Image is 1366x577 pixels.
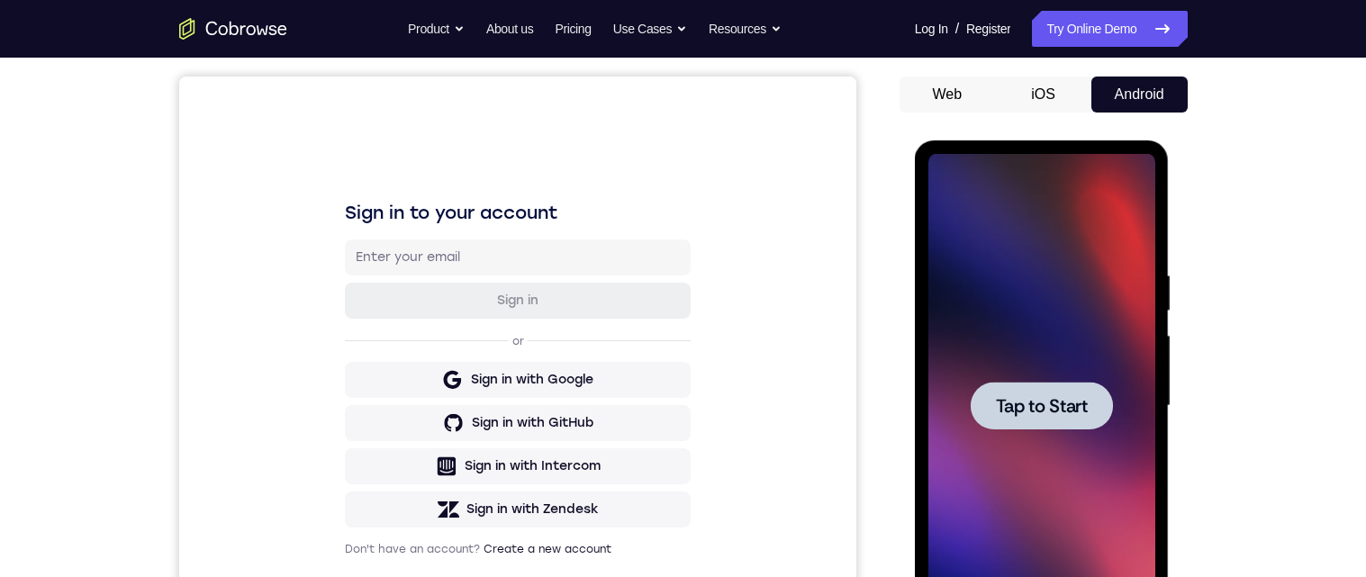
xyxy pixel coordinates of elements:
span: Tap to Start [81,257,173,275]
span: / [955,18,959,40]
button: Sign in with GitHub [166,329,511,365]
button: Tap to Start [56,241,198,289]
a: Go to the home page [179,18,287,40]
a: About us [486,11,533,47]
button: Use Cases [613,11,687,47]
a: Pricing [555,11,591,47]
div: Sign in with GitHub [293,338,414,356]
button: Sign in with Intercom [166,372,511,408]
button: Web [900,77,996,113]
div: Sign in with Intercom [285,381,421,399]
p: Don't have an account? [166,465,511,480]
a: Register [966,11,1010,47]
a: Log In [915,11,948,47]
button: Android [1091,77,1188,113]
button: Sign in with Google [166,285,511,321]
a: Create a new account [304,466,432,479]
button: Resources [709,11,782,47]
a: Try Online Demo [1032,11,1187,47]
button: Sign in with Zendesk [166,415,511,451]
div: Sign in with Google [292,294,414,312]
button: Product [408,11,465,47]
p: or [330,257,348,272]
div: Sign in with Zendesk [287,424,420,442]
button: iOS [995,77,1091,113]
